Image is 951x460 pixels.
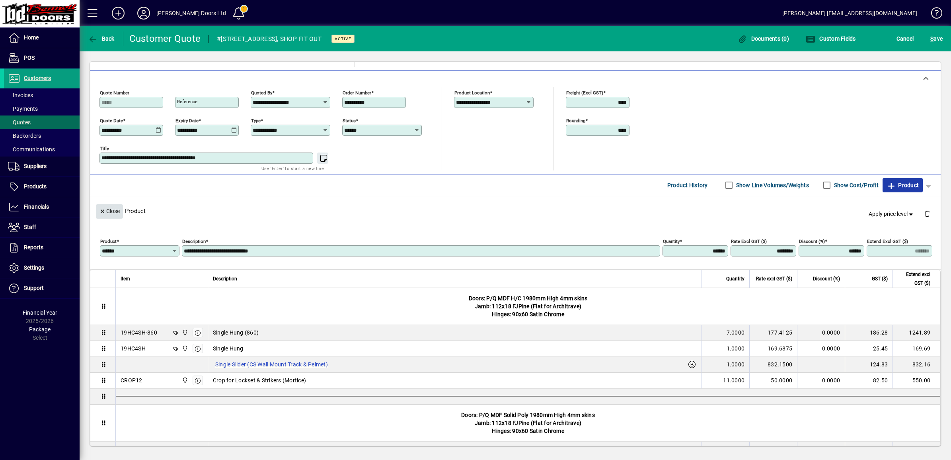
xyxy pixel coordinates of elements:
[930,35,933,42] span: S
[131,6,156,20] button: Profile
[754,376,792,384] div: 50.0000
[156,7,226,20] div: [PERSON_NAME] Doors Ltd
[180,344,189,353] span: Bennett Doors Ltd
[735,31,791,46] button: Documents (0)
[4,129,80,143] a: Backorders
[4,258,80,278] a: Settings
[116,288,940,325] div: Doors: P/Q MDF H/C 1980mm High 4mm skins Jamb: 112x18 FJPine (Flat for Architrave) Hinges: 90x60 ...
[213,345,244,352] span: Single Hung
[797,325,845,341] td: 0.0000
[4,28,80,48] a: Home
[4,177,80,197] a: Products
[667,179,708,192] span: Product History
[175,117,199,123] mat-label: Expiry date
[105,6,131,20] button: Add
[865,207,918,221] button: Apply price level
[804,31,858,46] button: Custom Fields
[100,117,123,123] mat-label: Quote date
[4,102,80,115] a: Payments
[180,328,189,337] span: Bennett Doors Ltd
[845,442,893,458] td: 99.87
[845,325,893,341] td: 186.28
[887,179,919,192] span: Product
[723,376,744,384] span: 11.0000
[930,32,943,45] span: ave
[121,376,142,384] div: CROP12
[100,90,129,95] mat-label: Quote number
[893,442,940,458] td: 665.71
[4,143,80,156] a: Communications
[4,88,80,102] a: Invoices
[872,274,888,283] span: GST ($)
[893,357,940,373] td: 832.16
[813,274,840,283] span: Discount (%)
[799,238,825,244] mat-label: Discount (%)
[343,117,356,123] mat-label: Status
[782,7,917,20] div: [PERSON_NAME] [EMAIL_ADDRESS][DOMAIN_NAME]
[8,92,33,98] span: Invoices
[180,376,189,385] span: Bennett Doors Ltd
[4,278,80,298] a: Support
[756,274,792,283] span: Rate excl GST ($)
[663,238,680,244] mat-label: Quantity
[23,309,57,316] span: Financial Year
[96,204,123,219] button: Close
[24,224,36,230] span: Staff
[918,204,937,223] button: Delete
[4,157,80,176] a: Suppliers
[454,90,490,95] mat-label: Product location
[261,164,324,173] mat-hint: Use 'Enter' to start a new line
[727,329,745,337] span: 7.0000
[213,274,237,283] span: Description
[883,178,923,192] button: Product
[845,341,893,357] td: 25.45
[335,36,351,41] span: Active
[845,373,893,389] td: 82.50
[893,325,940,341] td: 1241.89
[797,341,845,357] td: 0.0000
[754,345,792,352] div: 169.6875
[928,31,945,46] button: Save
[251,90,272,95] mat-label: Quoted by
[24,204,49,210] span: Financials
[121,329,157,337] div: 19HC4SH-860
[24,34,39,41] span: Home
[727,360,745,368] span: 1.0000
[182,238,206,244] mat-label: Description
[24,244,43,251] span: Reports
[566,90,603,95] mat-label: Freight (excl GST)
[251,117,261,123] mat-label: Type
[86,31,117,46] button: Back
[735,181,809,189] label: Show Line Volumes/Weights
[343,90,371,95] mat-label: Order number
[664,178,711,192] button: Product History
[832,181,879,189] label: Show Cost/Profit
[177,99,197,104] mat-label: Reference
[731,238,767,244] mat-label: Rate excl GST ($)
[867,238,908,244] mat-label: Extend excl GST ($)
[894,31,916,46] button: Cancel
[8,133,41,139] span: Backorders
[896,32,914,45] span: Cancel
[213,376,306,384] span: Crop for Lockset & Strikers (Mortice)
[925,2,941,27] a: Knowledge Base
[754,360,792,368] div: 832.1500
[4,48,80,68] a: POS
[121,345,146,352] div: 19HC4SH
[8,106,38,112] span: Payments
[99,205,120,218] span: Close
[4,115,80,129] a: Quotes
[4,217,80,237] a: Staff
[726,274,744,283] span: Quantity
[213,444,263,454] label: Single Hung (860)
[898,270,930,288] span: Extend excl GST ($)
[918,210,937,217] app-page-header-button: Delete
[845,357,893,373] td: 124.83
[566,117,585,123] mat-label: Rounding
[737,35,789,42] span: Documents (0)
[90,196,941,225] div: Product
[893,373,940,389] td: 550.00
[727,345,745,352] span: 1.0000
[24,285,44,291] span: Support
[797,373,845,389] td: 0.0000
